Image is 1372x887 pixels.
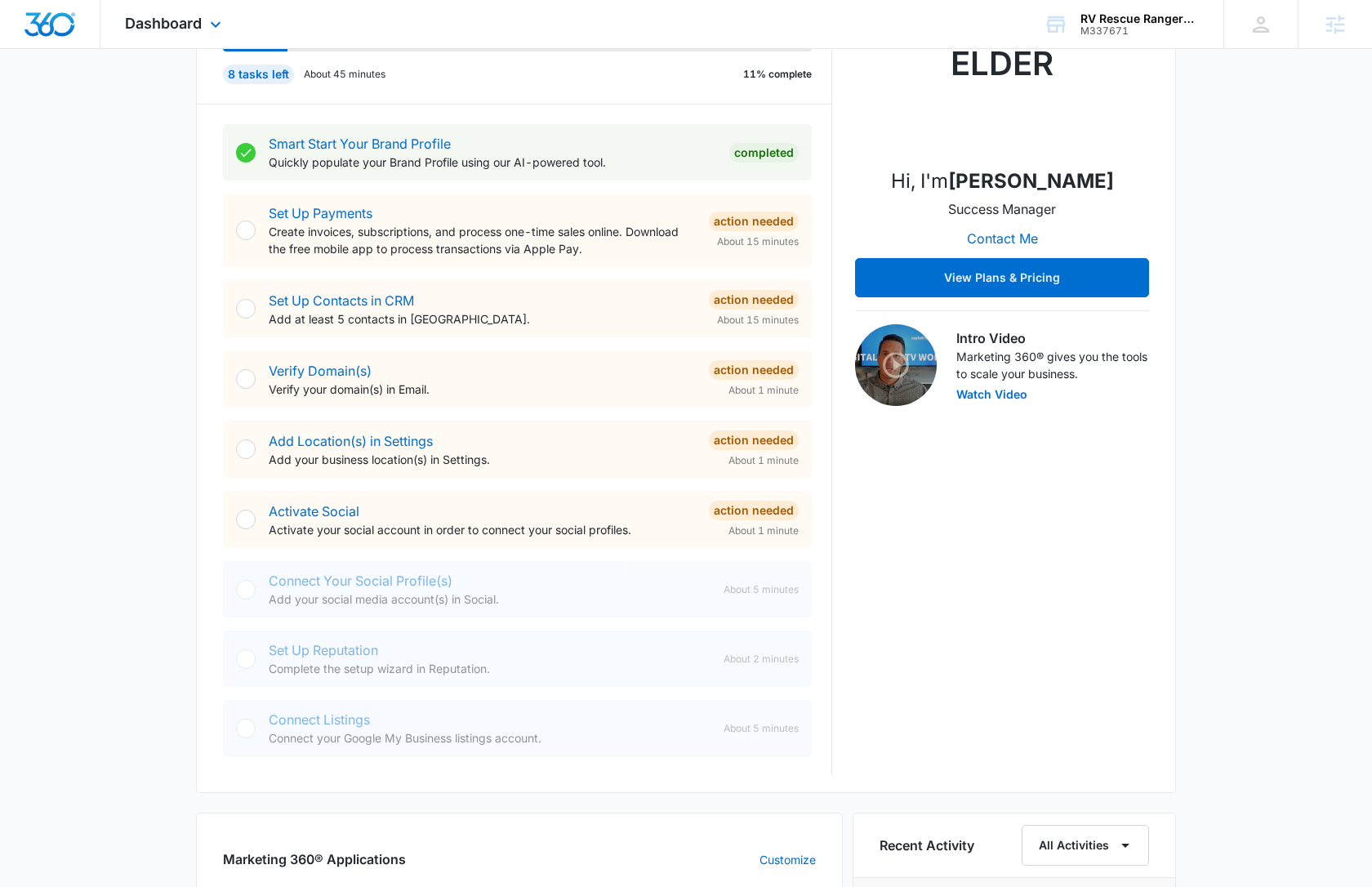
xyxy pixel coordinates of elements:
p: Create invoices, subscriptions, and process one-time sales online. Download the free mobile app t... [269,223,696,257]
a: Add Location(s) in Settings [269,433,433,449]
h3: Intro Video [956,328,1149,348]
div: Action Needed [709,501,799,520]
span: About 1 minute [728,524,799,538]
a: Smart Start Your Brand Profile [269,136,451,152]
h2: Marketing 360® Applications [223,849,406,869]
strong: [PERSON_NAME] [948,169,1114,193]
span: About 5 minutes [724,721,799,736]
p: Add your business location(s) in Settings. [269,451,696,468]
p: Add at least 5 contacts in [GEOGRAPHIC_DATA]. [269,310,696,328]
span: Dashboard [125,15,202,32]
a: Set Up Payments [269,205,372,221]
button: All Activities [1022,825,1149,866]
button: View Plans & Pricing [855,258,1149,297]
div: 8 tasks left [223,65,294,84]
p: Activate your social account in order to connect your social profiles. [269,521,696,538]
div: Action Needed [709,360,799,380]
div: Action Needed [709,430,799,450]
a: Activate Social [269,503,359,519]
button: Watch Video [956,389,1027,400]
div: Action Needed [709,212,799,231]
p: Add your social media account(s) in Social. [269,591,710,608]
span: About 2 minutes [724,652,799,666]
span: About 1 minute [728,383,799,398]
div: Completed [729,143,799,163]
p: Verify your domain(s) in Email. [269,381,696,398]
a: Set Up Contacts in CRM [269,292,414,309]
a: Customize [759,851,816,868]
p: Connect your Google My Business listings account. [269,729,710,747]
span: About 15 minutes [717,234,799,249]
p: Marketing 360® gives you the tools to scale your business. [956,348,1149,382]
a: Verify Domain(s) [269,363,372,379]
p: 11% complete [743,67,812,82]
button: Contact Me [951,219,1054,258]
div: account id [1080,25,1200,37]
span: About 15 minutes [717,313,799,328]
h6: Recent Activity [880,836,974,855]
div: account name [1080,12,1200,25]
p: Complete the setup wizard in Reputation. [269,660,710,677]
span: About 5 minutes [724,582,799,597]
p: Quickly populate your Brand Profile using our AI-powered tool. [269,154,716,171]
p: Success Manager [948,199,1056,219]
p: Hi, I'm [891,167,1114,196]
span: About 1 minute [728,453,799,468]
p: About 45 minutes [304,67,385,82]
img: Intro Video [855,324,937,406]
div: Action Needed [709,290,799,310]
